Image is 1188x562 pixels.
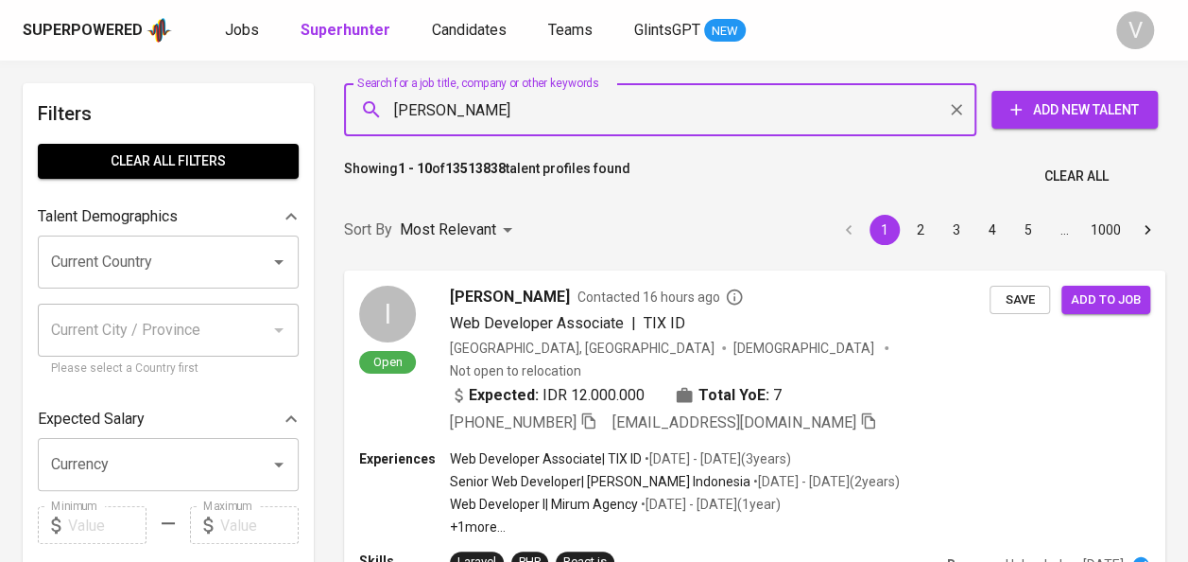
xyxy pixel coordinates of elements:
div: Expected Salary [38,400,299,438]
a: Teams [548,19,596,43]
span: Teams [548,21,593,39]
p: Please select a Country first [51,360,285,378]
div: IDR 12.000.000 [450,384,645,407]
p: Experiences [359,449,450,468]
span: [PHONE_NUMBER] [450,413,577,431]
button: Go to page 5 [1013,215,1043,245]
button: Open [266,451,292,478]
svg: By Batam recruiter [725,288,744,307]
a: GlintsGPT NEW [634,19,746,43]
span: Clear All [1044,165,1109,188]
p: Senior Web Developer | [PERSON_NAME] Indonesia [450,472,750,491]
button: Clear All [1037,159,1116,194]
span: Web Developer Associate [450,314,624,332]
span: TIX ID [644,314,685,332]
div: … [1049,220,1079,239]
p: Expected Salary [38,408,145,430]
button: page 1 [869,215,900,245]
button: Save [990,286,1050,315]
a: Candidates [432,19,510,43]
button: Open [266,249,292,275]
button: Add to job [1061,286,1150,315]
a: Jobs [225,19,263,43]
span: Candidates [432,21,507,39]
button: Go to page 2 [905,215,936,245]
button: Add New Talent [991,91,1158,129]
span: 7 [773,384,782,407]
b: Expected: [469,384,539,407]
p: Sort By [344,219,392,241]
span: Add New Talent [1007,98,1143,122]
p: Not open to relocation [450,361,581,380]
p: • [DATE] - [DATE] ( 1 year ) [638,495,781,514]
h6: Filters [38,98,299,129]
input: Value [220,506,299,544]
input: Value [68,506,146,544]
button: Go to page 4 [977,215,1007,245]
span: [PERSON_NAME] [450,286,570,308]
span: Jobs [225,21,259,39]
p: Most Relevant [400,219,496,241]
span: GlintsGPT [634,21,700,39]
button: Go to page 3 [941,215,972,245]
span: Save [999,290,1041,311]
button: Clear All filters [38,144,299,179]
span: Clear All filters [53,149,284,173]
img: app logo [146,16,172,44]
div: I [359,286,416,342]
b: Total YoE: [698,384,769,407]
b: 1 - 10 [398,161,432,176]
p: • [DATE] - [DATE] ( 2 years ) [750,472,900,491]
button: Go to page 1000 [1085,215,1127,245]
div: Most Relevant [400,213,519,248]
button: Clear [943,97,970,123]
p: Talent Demographics [38,205,178,228]
p: • [DATE] - [DATE] ( 3 years ) [642,449,791,468]
div: Talent Demographics [38,198,299,236]
button: Go to next page [1132,215,1162,245]
span: [DEMOGRAPHIC_DATA] [733,339,877,358]
span: [EMAIL_ADDRESS][DOMAIN_NAME] [612,413,856,431]
span: Open [366,354,410,370]
span: | [631,312,636,335]
div: Superpowered [23,20,143,42]
p: +1 more ... [450,518,900,536]
span: NEW [704,22,746,41]
span: Add to job [1071,290,1141,311]
a: Superpoweredapp logo [23,16,172,44]
p: Web Developer Associate | TIX ID [450,449,642,468]
nav: pagination navigation [831,215,1165,245]
span: Contacted 16 hours ago [577,288,744,307]
p: Showing of talent profiles found [344,159,630,194]
div: [GEOGRAPHIC_DATA], [GEOGRAPHIC_DATA] [450,339,715,358]
a: Superhunter [301,19,394,43]
b: Superhunter [301,21,390,39]
b: 13513838 [445,161,506,176]
p: Web Developer I | Mirum Agency [450,495,638,514]
div: V [1116,11,1154,49]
